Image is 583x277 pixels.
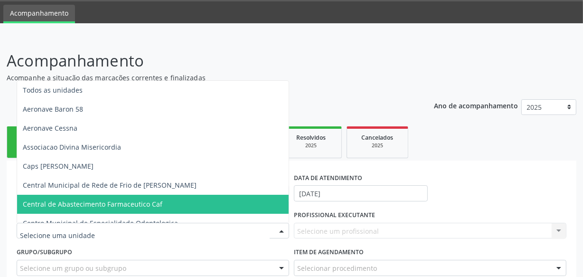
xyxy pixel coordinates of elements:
[23,143,121,152] span: Associacao Divina Misericordia
[362,134,394,142] span: Cancelados
[17,245,72,260] label: Grupo/Subgrupo
[434,99,518,111] p: Ano de acompanhamento
[23,105,83,114] span: Aeronave Baron 58
[23,124,77,133] span: Aeronave Cessna
[20,226,270,245] input: Selecione uma unidade
[23,200,162,209] span: Central de Abastecimento Farmaceutico Caf
[354,142,401,149] div: 2025
[7,73,405,83] p: Acompanhe a situação das marcações correntes e finalizadas
[23,86,83,95] span: Todos as unidades
[14,145,61,152] div: Nova marcação
[7,49,405,73] p: Acompanhamento
[23,181,197,190] span: Central Municipal de Rede de Frio de [PERSON_NAME]
[20,263,126,273] span: Selecione um grupo ou subgrupo
[296,134,326,142] span: Resolvidos
[294,245,364,260] label: Item de agendamento
[287,142,335,149] div: 2025
[297,263,377,273] span: Selecionar procedimento
[294,185,428,201] input: Selecione um intervalo
[294,171,362,185] label: DATA DE ATENDIMENTO
[3,5,75,23] a: Acompanhamento
[23,162,94,171] span: Caps [PERSON_NAME]
[23,219,178,228] span: Centro Municipal de Especialidade Odontologica
[294,208,375,223] label: PROFISSIONAL EXECUTANTE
